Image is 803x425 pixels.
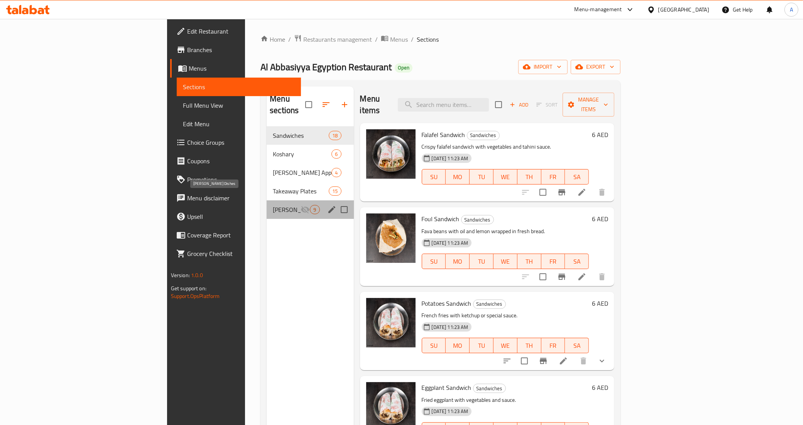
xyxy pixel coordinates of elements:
[429,155,472,162] span: [DATE] 11:23 AM
[592,129,608,140] h6: 6 AED
[517,169,541,185] button: TH
[390,35,408,44] span: Menus
[189,64,295,73] span: Menus
[565,169,589,185] button: SA
[422,395,589,405] p: Fried eggplant with vegetables and sauce.
[395,64,412,71] span: Open
[170,170,301,189] a: Promotions
[171,283,206,293] span: Get support on:
[375,35,378,44] li: /
[422,169,446,185] button: SU
[381,34,408,44] a: Menus
[467,131,499,140] span: Sandwiches
[294,34,372,44] a: Restaurants management
[473,384,505,393] span: Sandwiches
[187,45,295,54] span: Branches
[568,171,586,183] span: SA
[429,408,472,415] span: [DATE] 11:23 AM
[177,115,301,133] a: Edit Menu
[331,168,341,177] div: items
[366,129,416,179] img: Falafel Sandwich
[170,22,301,41] a: Edit Restaurant
[593,268,611,286] button: delete
[473,340,490,351] span: TU
[449,171,467,183] span: MO
[574,352,593,370] button: delete
[563,93,614,117] button: Manage items
[187,27,295,36] span: Edit Restaurant
[592,213,608,224] h6: 6 AED
[366,298,416,347] img: Potatoes Sandwich
[446,169,470,185] button: MO
[461,215,494,224] div: Sandwiches
[183,82,295,91] span: Sections
[301,97,317,113] span: Select all sections
[521,171,538,183] span: TH
[425,171,443,183] span: SU
[170,59,301,78] a: Menus
[329,188,341,195] span: 15
[310,206,319,213] span: 9
[446,338,470,353] button: MO
[329,132,341,139] span: 18
[170,226,301,244] a: Coverage Report
[569,95,608,114] span: Manage items
[507,99,531,111] button: Add
[497,171,514,183] span: WE
[534,352,553,370] button: Branch-specific-item
[170,133,301,152] a: Choice Groups
[422,338,446,353] button: SU
[565,254,589,269] button: SA
[260,34,620,44] nav: breadcrumb
[473,384,506,393] div: Sandwiches
[332,151,341,158] span: 6
[187,175,295,184] span: Promotions
[310,205,320,214] div: items
[553,183,571,201] button: Branch-specific-item
[541,338,565,353] button: FR
[187,193,295,203] span: Menu disclaimer
[422,382,472,393] span: Eggplant Sandwich
[267,123,353,222] nav: Menu sections
[273,205,301,214] span: [PERSON_NAME] Dishes
[422,142,589,152] p: Crispy falafel sandwich with vegetables and tahini sauce.
[790,5,793,14] span: A
[260,58,392,76] span: Al Abbasiyya Egyption Restaurant
[541,169,565,185] button: FR
[187,212,295,221] span: Upsell
[273,168,331,177] div: Al Abbasiyya Appetizers
[422,298,472,309] span: Potatoes Sandwich
[395,63,412,73] div: Open
[575,5,622,14] div: Menu-management
[592,382,608,393] h6: 6 AED
[422,129,465,141] span: Falafel Sandwich
[473,300,505,308] span: Sandwiches
[267,145,353,163] div: Koshary6
[658,5,709,14] div: [GEOGRAPHIC_DATA]
[429,323,472,331] span: [DATE] 11:23 AM
[473,256,490,267] span: TU
[303,35,372,44] span: Restaurants management
[593,183,611,201] button: delete
[449,256,467,267] span: MO
[422,254,446,269] button: SU
[273,186,329,196] span: Takeaway Plates
[494,169,517,185] button: WE
[301,205,310,214] svg: Inactive section
[473,171,490,183] span: TU
[429,239,472,247] span: [DATE] 11:23 AM
[497,256,514,267] span: WE
[541,254,565,269] button: FR
[577,272,587,281] a: Edit menu item
[470,169,494,185] button: TU
[273,149,331,159] div: Koshary
[273,131,329,140] span: Sandwiches
[326,204,338,215] button: edit
[332,169,341,176] span: 4
[516,353,533,369] span: Select to update
[577,188,587,197] a: Edit menu item
[577,62,614,72] span: export
[329,186,341,196] div: items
